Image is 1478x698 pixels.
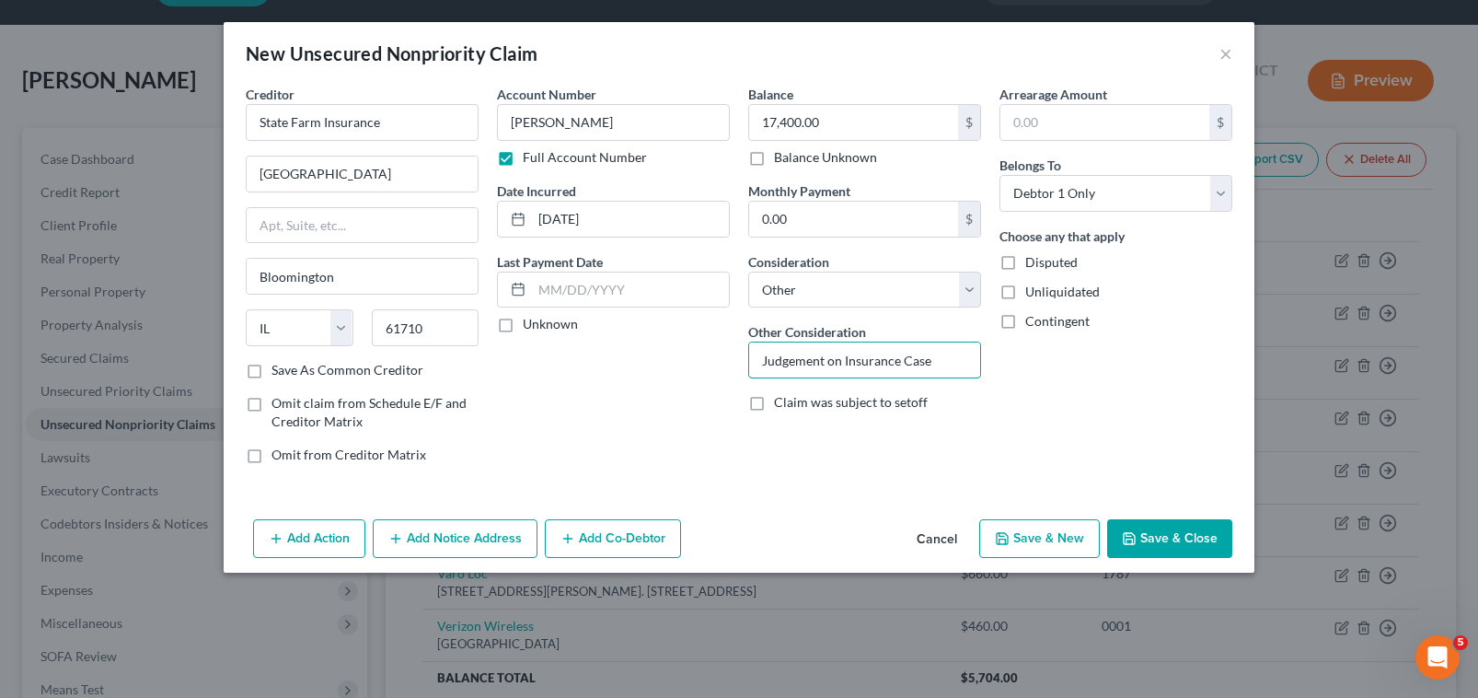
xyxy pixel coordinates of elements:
[748,252,829,272] label: Consideration
[748,85,793,104] label: Balance
[246,104,479,141] input: Search creditor by name...
[1209,105,1231,140] div: $
[497,85,596,104] label: Account Number
[271,447,426,462] span: Omit from Creditor Matrix
[749,343,980,378] input: Specify...
[497,181,576,201] label: Date Incurred
[749,202,958,237] input: 0.00
[1453,635,1468,650] span: 5
[247,157,478,192] input: Enter address...
[1219,42,1232,64] button: ×
[1025,284,1100,299] span: Unliquidated
[902,521,972,558] button: Cancel
[748,181,850,201] label: Monthly Payment
[958,105,980,140] div: $
[1000,105,1209,140] input: 0.00
[545,519,681,558] button: Add Co-Debtor
[748,322,866,342] label: Other Consideration
[1025,254,1078,270] span: Disputed
[532,202,729,237] input: MM/DD/YYYY
[247,208,478,243] input: Apt, Suite, etc...
[497,252,603,272] label: Last Payment Date
[372,309,479,346] input: Enter zip...
[979,519,1100,558] button: Save & New
[246,87,294,102] span: Creditor
[247,259,478,294] input: Enter city...
[497,104,730,141] input: --
[523,315,578,333] label: Unknown
[523,148,647,167] label: Full Account Number
[532,273,729,308] input: MM/DD/YYYY
[1025,313,1090,329] span: Contingent
[999,85,1107,104] label: Arrearage Amount
[749,105,958,140] input: 0.00
[271,361,423,379] label: Save As Common Creditor
[999,227,1125,246] label: Choose any that apply
[246,41,537,66] div: New Unsecured Nonpriority Claim
[373,519,537,558] button: Add Notice Address
[774,148,877,167] label: Balance Unknown
[999,157,1061,173] span: Belongs To
[271,395,467,429] span: Omit claim from Schedule E/F and Creditor Matrix
[774,394,928,410] span: Claim was subject to setoff
[253,519,365,558] button: Add Action
[1415,635,1460,680] iframe: Intercom live chat
[958,202,980,237] div: $
[1107,519,1232,558] button: Save & Close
